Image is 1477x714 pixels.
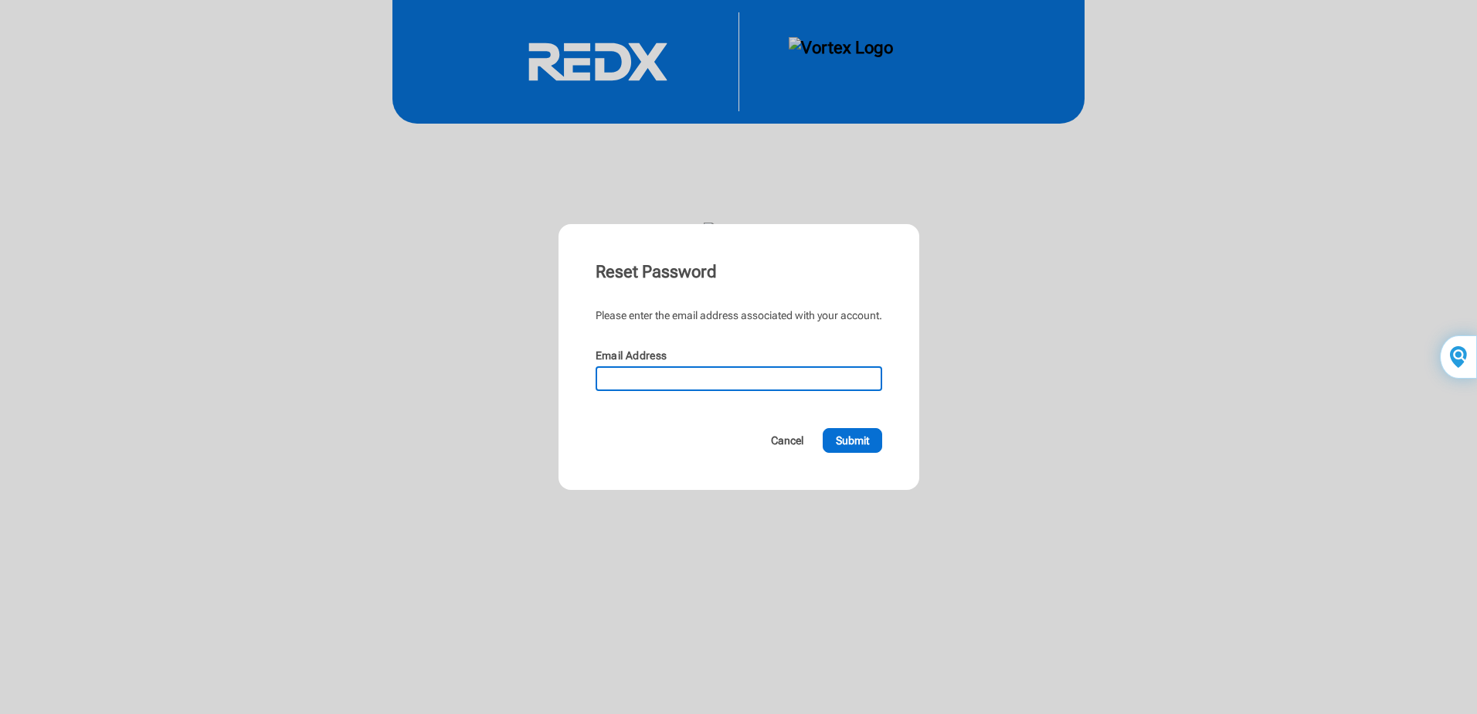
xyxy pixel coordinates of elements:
[596,308,882,323] div: Please enter the email address associated with your account.
[771,433,803,448] span: Cancel
[596,349,667,362] label: Email Address
[823,428,882,453] button: Submit
[758,428,817,453] button: Cancel
[836,433,869,448] span: Submit
[596,261,882,283] div: Reset Password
